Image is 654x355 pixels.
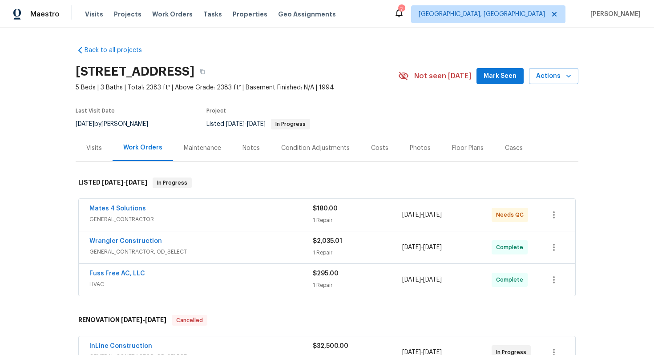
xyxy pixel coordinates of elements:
div: 1 Repair [313,248,402,257]
span: [DATE] [145,317,166,323]
span: $180.00 [313,206,338,212]
div: Floor Plans [452,144,484,153]
span: Last Visit Date [76,108,115,113]
span: GENERAL_CONTRACTOR [89,215,313,224]
a: Wrangler Construction [89,238,162,244]
span: [DATE] [76,121,94,127]
span: [DATE] [226,121,245,127]
span: Mark Seen [484,71,517,82]
div: 7 [398,5,404,14]
a: Fuss Free AC, LLC [89,270,145,277]
span: Listed [206,121,310,127]
span: 5 Beds | 3 Baths | Total: 2383 ft² | Above Grade: 2383 ft² | Basement Finished: N/A | 1994 [76,83,398,92]
span: Complete [496,243,527,252]
span: $2,035.01 [313,238,342,244]
span: Cancelled [173,316,206,325]
span: [GEOGRAPHIC_DATA], [GEOGRAPHIC_DATA] [419,10,545,19]
div: Condition Adjustments [281,144,350,153]
a: Mates 4 Solutions [89,206,146,212]
span: Maestro [30,10,60,19]
span: [DATE] [102,179,123,186]
span: Projects [114,10,141,19]
span: $295.00 [313,270,339,277]
span: Tasks [203,11,222,17]
span: - [402,243,442,252]
span: Not seen [DATE] [414,72,471,81]
div: Notes [242,144,260,153]
div: Cases [505,144,523,153]
span: Properties [233,10,267,19]
div: Costs [371,144,388,153]
span: [DATE] [423,244,442,250]
span: Actions [536,71,571,82]
div: RENOVATION [DATE]-[DATE]Cancelled [76,306,578,335]
span: Project [206,108,226,113]
span: [DATE] [402,277,421,283]
span: Needs QC [496,210,527,219]
span: - [402,210,442,219]
span: In Progress [153,178,191,187]
div: Photos [410,144,431,153]
a: Back to all projects [76,46,161,55]
a: InLine Construction [89,343,152,349]
span: Work Orders [152,10,193,19]
span: [DATE] [247,121,266,127]
button: Mark Seen [476,68,524,85]
div: by [PERSON_NAME] [76,119,159,129]
span: [DATE] [121,317,142,323]
div: Maintenance [184,144,221,153]
span: Geo Assignments [278,10,336,19]
span: Complete [496,275,527,284]
span: - [121,317,166,323]
span: [DATE] [423,212,442,218]
div: Visits [86,144,102,153]
span: [PERSON_NAME] [587,10,641,19]
span: [DATE] [402,244,421,250]
span: HVAC [89,280,313,289]
div: LISTED [DATE]-[DATE]In Progress [76,169,578,197]
span: - [402,275,442,284]
button: Copy Address [194,64,210,80]
span: [DATE] [126,179,147,186]
span: [DATE] [402,212,421,218]
span: [DATE] [423,277,442,283]
span: Visits [85,10,103,19]
h6: LISTED [78,177,147,188]
span: - [102,179,147,186]
span: In Progress [272,121,309,127]
span: - [226,121,266,127]
div: 1 Repair [313,216,402,225]
h2: [STREET_ADDRESS] [76,67,194,76]
span: GENERAL_CONTRACTOR, OD_SELECT [89,247,313,256]
div: 1 Repair [313,281,402,290]
div: Work Orders [123,143,162,152]
span: $32,500.00 [313,343,348,349]
h6: RENOVATION [78,315,166,326]
button: Actions [529,68,578,85]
